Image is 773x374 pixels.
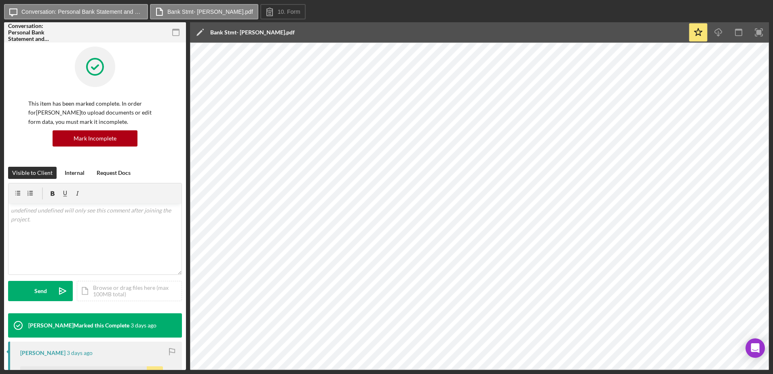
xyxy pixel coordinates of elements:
div: Internal [65,167,84,179]
div: Request Docs [97,167,131,179]
div: Visible to Client [12,167,53,179]
div: [PERSON_NAME] Marked this Complete [28,322,129,329]
div: Open Intercom Messenger [746,338,765,358]
button: 10. Form [260,4,306,19]
label: 10. Form [278,8,300,15]
div: Conversation: Personal Bank Statement and Paystub ([PERSON_NAME]) [8,23,65,42]
time: 2025-08-25 15:05 [67,350,93,356]
label: Bank Stmt- [PERSON_NAME].pdf [167,8,253,15]
p: This item has been marked complete. In order for [PERSON_NAME] to upload documents or edit form d... [28,99,162,126]
div: Mark Incomplete [74,130,116,147]
button: Mark Incomplete [53,130,137,147]
button: Visible to Client [8,167,57,179]
label: Conversation: Personal Bank Statement and Paystub ([PERSON_NAME]) [21,8,143,15]
div: [PERSON_NAME] [20,350,65,356]
time: 2025-08-25 15:06 [131,322,156,329]
div: Bank Stmt- [PERSON_NAME].pdf [210,29,295,36]
button: Internal [61,167,89,179]
button: Request Docs [93,167,135,179]
button: Bank Stmt- [PERSON_NAME].pdf [150,4,258,19]
button: Send [8,281,73,301]
div: Send [34,281,47,301]
button: Conversation: Personal Bank Statement and Paystub ([PERSON_NAME]) [4,4,148,19]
